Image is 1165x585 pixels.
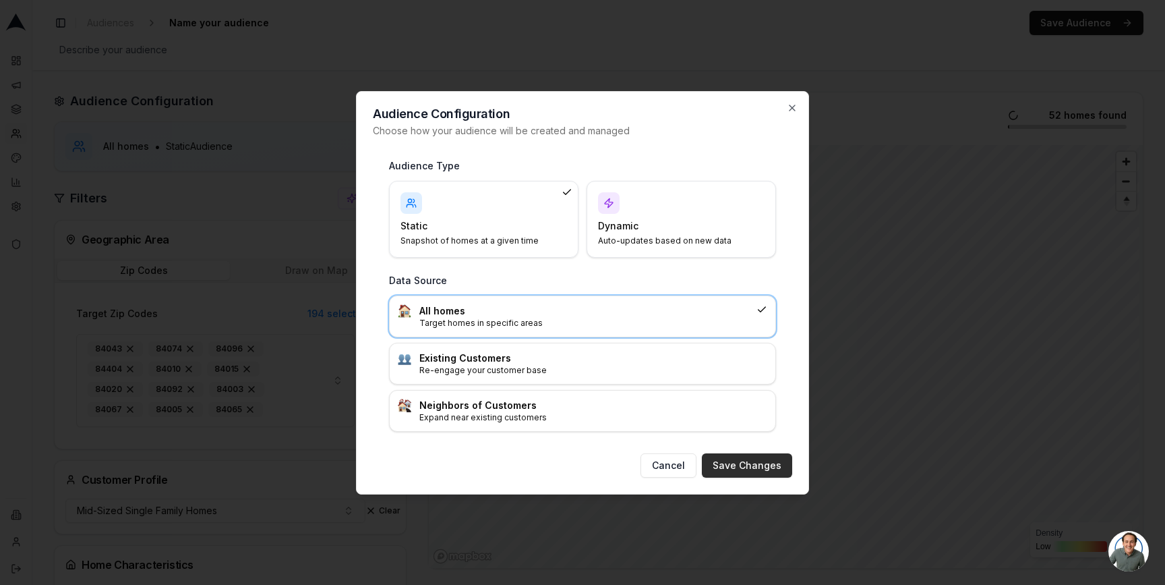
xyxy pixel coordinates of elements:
button: Save Changes [702,453,792,478]
p: Re-engage your customer base [419,365,767,376]
p: Target homes in specific areas [419,318,751,329]
p: Expand near existing customers [419,412,767,423]
h3: Neighbors of Customers [419,399,767,412]
h3: Audience Type [389,159,776,173]
div: StaticSnapshot of homes at a given time [389,181,578,258]
img: :house: [398,304,411,318]
h2: Audience Configuration [373,108,792,120]
img: :house_buildings: [398,399,411,412]
p: Choose how your audience will be created and managed [373,124,792,138]
button: Cancel [640,453,696,478]
img: :busts_in_silhouette: [398,352,411,365]
h3: All homes [419,304,751,318]
p: Snapshot of homes at a given time [400,235,551,246]
h3: Existing Customers [419,352,767,365]
div: :house:All homesTarget homes in specific areas [389,296,776,337]
div: DynamicAuto-updates based on new data [587,181,776,258]
div: :busts_in_silhouette:Existing CustomersRe-engage your customer base [389,343,776,385]
h3: Data Source [389,274,776,287]
h4: Dynamic [598,219,748,233]
h4: Static [400,219,551,233]
div: :house_buildings:Neighbors of CustomersExpand near existing customers [389,390,776,432]
p: Auto-updates based on new data [598,235,748,246]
